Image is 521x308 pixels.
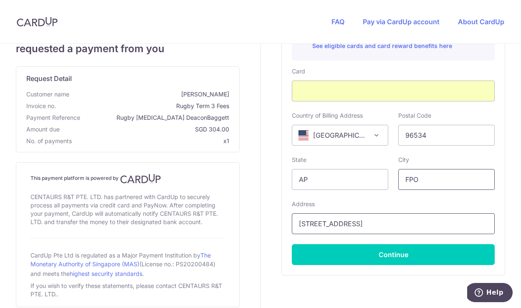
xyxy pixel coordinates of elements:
[398,111,431,120] label: Postal Code
[73,90,229,98] span: [PERSON_NAME]
[30,191,225,228] div: CENTAURS R&T PTE. LTD. has partnered with CardUp to securely process all payments via credit card...
[292,125,388,145] span: United States
[312,42,452,49] a: See eligible cards and card reward benefits here
[299,86,488,96] iframe: Secure card payment input frame
[26,74,72,83] span: translation missing: en.request_detail
[458,18,504,26] a: About CardUp
[16,41,240,56] span: requested a payment from you
[467,283,513,304] iframe: Opens a widget where you can find more information
[26,114,80,121] span: translation missing: en.payment_reference
[30,252,211,268] a: The Monetary Authority of Singapore (MAS)
[59,102,229,110] span: Rugby Term 3 Fees
[30,248,225,280] div: CardUp Pte Ltd is regulated as a Major Payment Institution by (License no.: PS20200484) and meets...
[83,114,229,122] span: Rugby [MEDICAL_DATA] DeaconBaggett
[398,125,495,146] input: Example 123456
[26,90,69,98] span: Customer name
[30,174,225,184] h4: This payment platform is powered by
[26,125,60,134] span: Amount due
[292,67,305,76] label: Card
[30,280,225,300] div: If you wish to verify these statements, please contact CENTAURS R&T PTE. LTD..
[120,174,161,184] img: CardUp
[331,18,344,26] a: FAQ
[223,137,229,144] span: x1
[292,111,363,120] label: Country of Billing Address
[292,244,495,265] button: Continue
[292,125,388,146] span: United States
[26,102,56,110] span: Invoice no.
[363,18,440,26] a: Pay via CardUp account
[70,270,142,277] a: highest security standards
[292,200,315,208] label: Address
[398,156,409,164] label: City
[63,125,229,134] span: SGD 304.00
[17,17,58,27] img: CardUp
[292,156,306,164] label: State
[26,137,72,145] span: No. of payments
